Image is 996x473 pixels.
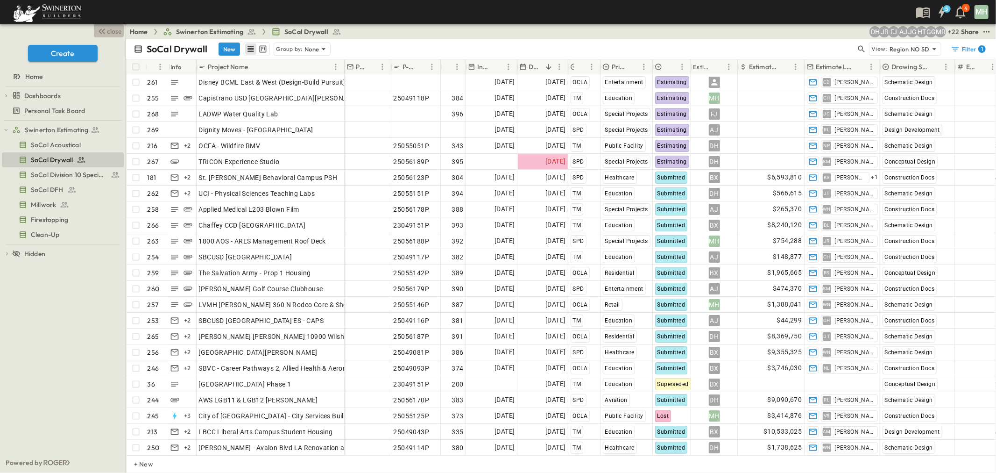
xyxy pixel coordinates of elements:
div: Haaris Tahmas (haaris.tahmas@swinerton.com) [916,26,927,37]
button: Menu [723,61,735,72]
p: 269 [148,125,159,135]
div: Estimator [691,59,738,74]
h6: 5 [945,5,948,13]
div: Anthony Jimenez (anthony.jimenez@swinerton.com) [897,26,909,37]
span: 343 [452,141,463,150]
span: Submitted [657,254,685,260]
p: Invite Date [477,62,491,72]
span: [DATE] [545,283,565,294]
div: Jorge Garcia (jorgarcia@swinerton.com) [907,26,918,37]
div: BX [709,220,720,231]
p: 261 [148,78,158,87]
span: [PERSON_NAME] [835,237,874,245]
span: SPD [573,238,584,244]
span: Swinerton Estimating [25,125,88,135]
span: Conceptual Design [885,158,936,165]
span: SoCal Drywall [284,27,328,36]
div: Estimator [693,54,711,80]
div: Francisco J. Sanchez (frsanchez@swinerton.com) [888,26,899,37]
nav: breadcrumbs [130,27,347,36]
p: Project Name [208,62,248,72]
span: Submitted [657,174,685,181]
a: Clean-Up [2,228,122,241]
p: View: [871,44,888,54]
span: SM [823,161,831,162]
span: SoCal Division 10 Specialties [31,170,107,179]
button: Sort [416,62,426,72]
span: Applied Medical L203 Blown Film [199,205,299,214]
div: SoCal Drywalltest [2,152,124,167]
span: Special Projects [605,127,648,133]
button: Sort [367,62,377,72]
span: Special Projects [605,111,648,117]
button: Sort [445,62,455,72]
span: [DATE] [494,172,515,183]
button: Menu [790,61,801,72]
span: Public Facility [605,143,643,149]
div: DH [709,156,720,167]
p: 262 [148,189,159,198]
span: NP [824,145,830,146]
span: Special Projects [605,206,648,213]
span: TM [573,222,581,229]
p: 4 [964,5,968,12]
span: Entertainment [605,286,643,292]
span: 25056189P [394,157,430,166]
button: Menu [677,61,688,72]
span: [PERSON_NAME] [835,285,874,293]
div: MH [975,5,989,19]
span: $754,288 [773,236,802,246]
button: Menu [866,61,877,72]
span: OCFA - Wildfire RMV [199,141,261,150]
a: SoCal DFH [2,183,122,196]
div: Filter [951,44,986,54]
span: Schematic Design [885,222,933,229]
span: 23049151P [394,221,430,230]
span: St. [PERSON_NAME] Behavioral Campus PSH [199,173,338,182]
button: Sort [855,62,866,72]
span: [PERSON_NAME] [835,222,874,229]
button: test [981,26,992,37]
a: SoCal Acoustical [2,138,122,151]
span: [DATE] [545,204,565,215]
span: [DATE] [494,140,515,151]
h6: 1 [981,45,983,53]
span: Construction Docs [885,95,935,101]
div: Millworktest [2,197,124,212]
span: [DATE] [494,220,515,230]
span: Dignity Moves - [GEOGRAPHIC_DATA] [199,125,313,135]
p: None [304,44,319,54]
button: Menu [377,61,388,72]
span: [DATE] [545,93,565,103]
div: Daryll Hayward (daryll.hayward@swinerton.com) [869,26,881,37]
button: Menu [940,61,952,72]
span: Millwork [31,200,56,209]
a: Millwork [2,198,122,211]
span: $148,877 [773,251,802,262]
span: [DATE] [545,124,565,135]
div: Gerrad Gerber (gerrad.gerber@swinerton.com) [925,26,937,37]
div: MH [709,93,720,104]
p: 216 [148,141,158,150]
p: Estimate Status [664,62,664,72]
span: 1800 AOS - ARES Management Roof Deck [199,236,326,246]
span: SBCUSD [GEOGRAPHIC_DATA] [199,252,292,262]
span: Construction Docs [885,238,935,244]
span: Submitted [657,190,685,197]
button: Sort [930,62,940,72]
p: Region NO SD [890,44,930,54]
div: AJ [709,204,720,215]
span: Construction Docs [885,254,935,260]
span: OCLA [573,79,588,86]
span: [DATE] [545,267,565,278]
button: Sort [977,62,987,72]
a: Personal Task Board [2,104,122,117]
button: Menu [638,61,650,72]
span: [PERSON_NAME] Golf Course Clubhouse [199,284,323,294]
span: 395 [452,157,463,166]
button: Menu [586,61,597,72]
span: SoCal Acoustical [31,140,81,150]
span: 304 [452,173,463,182]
